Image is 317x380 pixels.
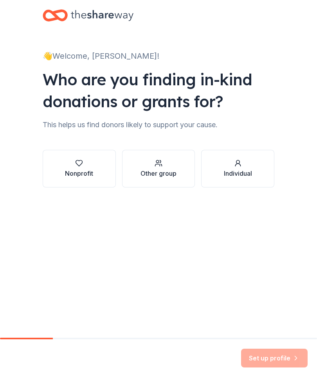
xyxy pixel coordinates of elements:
[43,50,274,62] div: 👋 Welcome, [PERSON_NAME]!
[224,169,252,178] div: Individual
[140,169,177,178] div: Other group
[43,119,274,131] div: This helps us find donors likely to support your cause.
[122,150,195,187] button: Other group
[43,68,274,112] div: Who are you finding in-kind donations or grants for?
[43,150,116,187] button: Nonprofit
[65,169,93,178] div: Nonprofit
[201,150,274,187] button: Individual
